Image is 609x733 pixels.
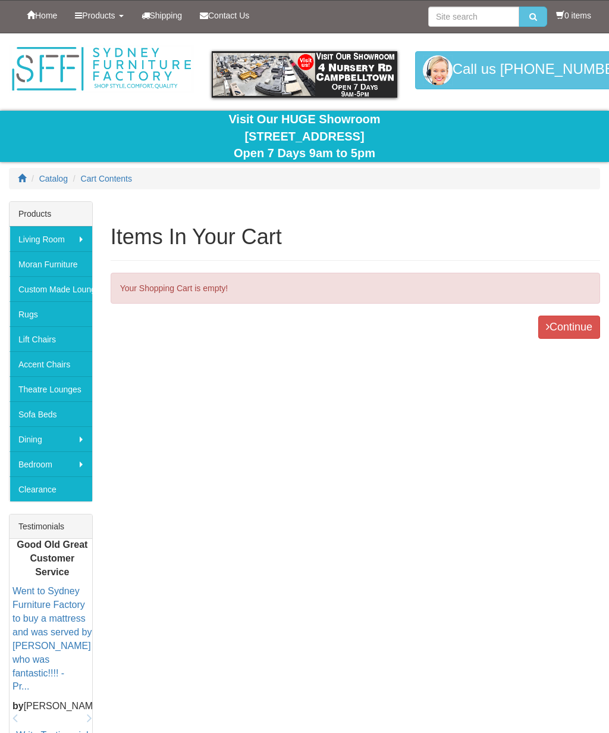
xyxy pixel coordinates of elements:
li: 0 items [556,10,591,21]
span: Contact Us [208,11,249,20]
a: Theatre Lounges [10,376,92,401]
a: Contact Us [191,1,258,30]
img: Sydney Furniture Factory [9,45,194,93]
a: Sofa Beds [10,401,92,426]
img: showroom.gif [212,51,397,98]
a: Bedroom [10,451,92,476]
a: Home [18,1,66,30]
a: Moran Furniture [10,251,92,276]
a: Accent Chairs [10,351,92,376]
span: Products [82,11,115,20]
input: Site search [428,7,519,27]
a: Products [66,1,132,30]
div: Your Shopping Cart is empty! [111,273,600,304]
span: Shipping [150,11,183,20]
a: Cart Contents [81,174,132,183]
b: by [12,701,24,711]
b: Good Old Great Customer Service [17,539,87,577]
a: Living Room [10,226,92,251]
a: Clearance [10,476,92,501]
a: Went to Sydney Furniture Factory to buy a mattress and was served by [PERSON_NAME] who was fantas... [12,586,92,691]
a: Lift Chairs [10,326,92,351]
a: Shipping [133,1,192,30]
a: Catalog [39,174,68,183]
a: Custom Made Lounges [10,276,92,301]
p: [PERSON_NAME] [12,700,92,713]
span: Home [35,11,57,20]
a: Rugs [10,301,92,326]
h1: Items In Your Cart [111,225,600,249]
a: Continue [538,316,600,339]
div: Testimonials [10,514,92,539]
a: Dining [10,426,92,451]
div: Products [10,202,92,226]
div: Visit Our HUGE Showroom [STREET_ADDRESS] Open 7 Days 9am to 5pm [9,111,600,162]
